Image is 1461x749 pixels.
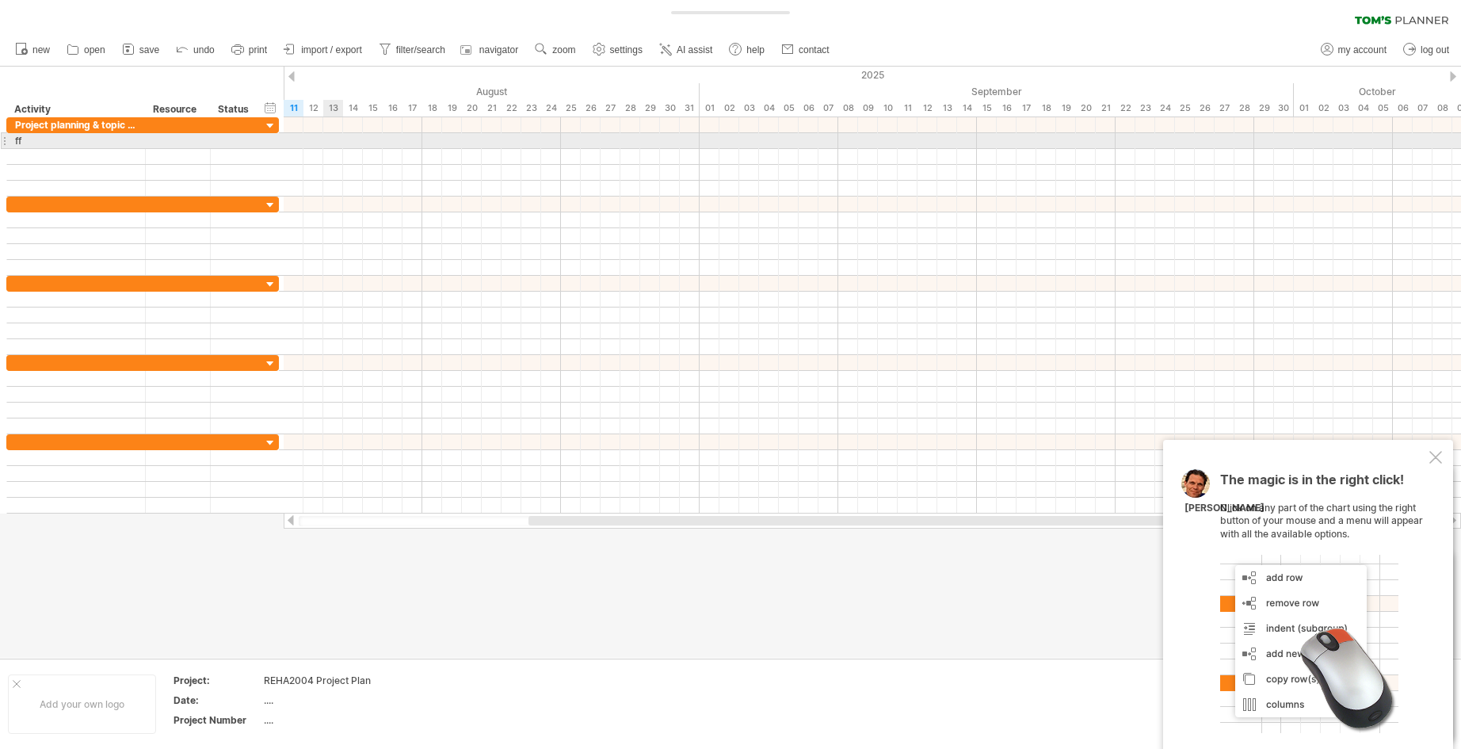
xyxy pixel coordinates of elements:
[1017,100,1036,117] div: Wednesday, 17 September 2025
[997,100,1017,117] div: Tuesday, 16 September 2025
[402,100,422,117] div: Sunday, 17 August 2025
[482,100,502,117] div: Thursday, 21 August 2025
[1413,100,1432,117] div: Tuesday, 7 October 2025
[172,40,219,60] a: undo
[898,100,917,117] div: Thursday, 11 September 2025
[1399,40,1454,60] a: log out
[977,100,997,117] div: Monday, 15 September 2025
[153,101,201,117] div: Resource
[957,100,977,117] div: Sunday, 14 September 2025
[343,100,363,117] div: Thursday, 14 August 2025
[1353,100,1373,117] div: Saturday, 4 October 2025
[655,40,717,60] a: AI assist
[1195,100,1215,117] div: Friday, 26 September 2025
[1220,472,1404,495] span: The magic is in the right click!
[1314,100,1333,117] div: Thursday, 2 October 2025
[462,100,482,117] div: Wednesday, 20 August 2025
[264,674,397,687] div: REHA2004 Project Plan
[502,100,521,117] div: Friday, 22 August 2025
[1432,100,1452,117] div: Wednesday, 8 October 2025
[640,100,660,117] div: Friday, 29 August 2025
[284,100,303,117] div: Monday, 11 August 2025
[63,40,110,60] a: open
[227,40,272,60] a: print
[799,100,818,117] div: Saturday, 6 September 2025
[746,44,765,55] span: help
[383,100,402,117] div: Saturday, 16 August 2025
[303,100,323,117] div: Tuesday, 12 August 2025
[458,40,523,60] a: navigator
[1056,100,1076,117] div: Friday, 19 September 2025
[264,713,397,727] div: ....
[301,44,362,55] span: import / export
[1096,100,1116,117] div: Sunday, 21 September 2025
[1317,40,1391,60] a: my account
[777,40,834,60] a: contact
[11,40,55,60] a: new
[1254,100,1274,117] div: Monday, 29 September 2025
[86,83,700,100] div: August 2025
[680,100,700,117] div: Sunday, 31 August 2025
[739,100,759,117] div: Wednesday, 3 September 2025
[1220,473,1426,733] div: Click on any part of the chart using the right button of your mouse and a menu will appear with a...
[719,100,739,117] div: Tuesday, 2 September 2025
[531,40,580,60] a: zoom
[589,40,647,60] a: settings
[1215,100,1234,117] div: Saturday, 27 September 2025
[375,40,450,60] a: filter/search
[1393,100,1413,117] div: Monday, 6 October 2025
[1373,100,1393,117] div: Sunday, 5 October 2025
[14,101,136,117] div: Activity
[779,100,799,117] div: Friday, 5 September 2025
[139,44,159,55] span: save
[363,100,383,117] div: Friday, 15 August 2025
[541,100,561,117] div: Sunday, 24 August 2025
[700,100,719,117] div: Monday, 1 September 2025
[1155,100,1175,117] div: Wednesday, 24 September 2025
[32,44,50,55] span: new
[917,100,937,117] div: Friday, 12 September 2025
[8,674,156,734] div: Add your own logo
[1333,100,1353,117] div: Friday, 3 October 2025
[838,100,858,117] div: Monday, 8 September 2025
[323,100,343,117] div: Wednesday, 13 August 2025
[620,100,640,117] div: Thursday, 28 August 2025
[1274,100,1294,117] div: Tuesday, 30 September 2025
[561,100,581,117] div: Monday, 25 August 2025
[280,40,367,60] a: import / export
[725,40,769,60] a: help
[552,44,575,55] span: zoom
[218,101,253,117] div: Status
[422,100,442,117] div: Monday, 18 August 2025
[193,44,215,55] span: undo
[264,694,397,707] div: ....
[479,44,518,55] span: navigator
[818,100,838,117] div: Sunday, 7 September 2025
[581,100,601,117] div: Tuesday, 26 August 2025
[700,83,1294,100] div: September 2025
[1338,44,1387,55] span: my account
[799,44,830,55] span: contact
[174,674,261,687] div: Project:
[601,100,620,117] div: Wednesday, 27 August 2025
[1294,100,1314,117] div: Wednesday, 1 October 2025
[878,100,898,117] div: Wednesday, 10 September 2025
[521,100,541,117] div: Saturday, 23 August 2025
[660,100,680,117] div: Saturday, 30 August 2025
[1175,100,1195,117] div: Thursday, 25 September 2025
[1184,502,1265,515] div: [PERSON_NAME]
[610,44,643,55] span: settings
[759,100,779,117] div: Thursday, 4 September 2025
[1234,100,1254,117] div: Sunday, 28 September 2025
[442,100,462,117] div: Tuesday, 19 August 2025
[1135,100,1155,117] div: Tuesday, 23 September 2025
[174,694,261,707] div: Date:
[1076,100,1096,117] div: Saturday, 20 September 2025
[937,100,957,117] div: Saturday, 13 September 2025
[1421,44,1449,55] span: log out
[396,44,445,55] span: filter/search
[1116,100,1135,117] div: Monday, 22 September 2025
[174,713,261,727] div: Project Number
[858,100,878,117] div: Tuesday, 9 September 2025
[15,133,137,148] div: ff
